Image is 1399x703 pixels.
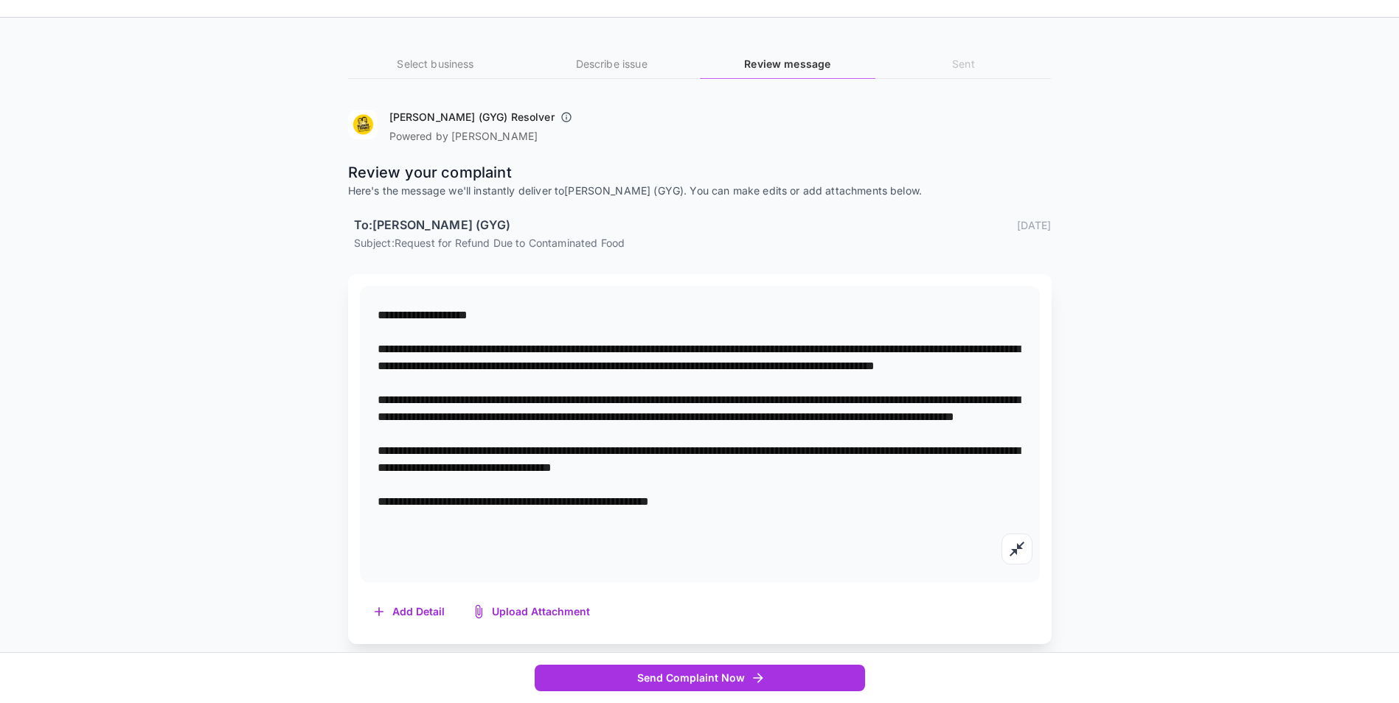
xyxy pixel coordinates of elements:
button: Upload Attachment [459,597,605,627]
img: Guzman y Gomez (GYG) [348,110,378,139]
h6: Review message [700,56,875,72]
h6: Describe issue [524,56,699,72]
h6: [PERSON_NAME] (GYG) Resolver [389,110,555,125]
p: Powered by [PERSON_NAME] [389,129,578,144]
button: Send Complaint Now [535,665,865,692]
h6: Select business [348,56,524,72]
p: [DATE] [1017,217,1052,233]
p: Review your complaint [348,161,1052,183]
button: Add Detail [360,597,459,627]
h6: To: [PERSON_NAME] (GYG) [354,216,510,235]
p: Subject: Request for Refund Due to Contaminated Food [354,235,1052,251]
h6: Sent [875,56,1051,72]
p: Here's the message we'll instantly deliver to [PERSON_NAME] (GYG) . You can make edits or add att... [348,183,1052,198]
